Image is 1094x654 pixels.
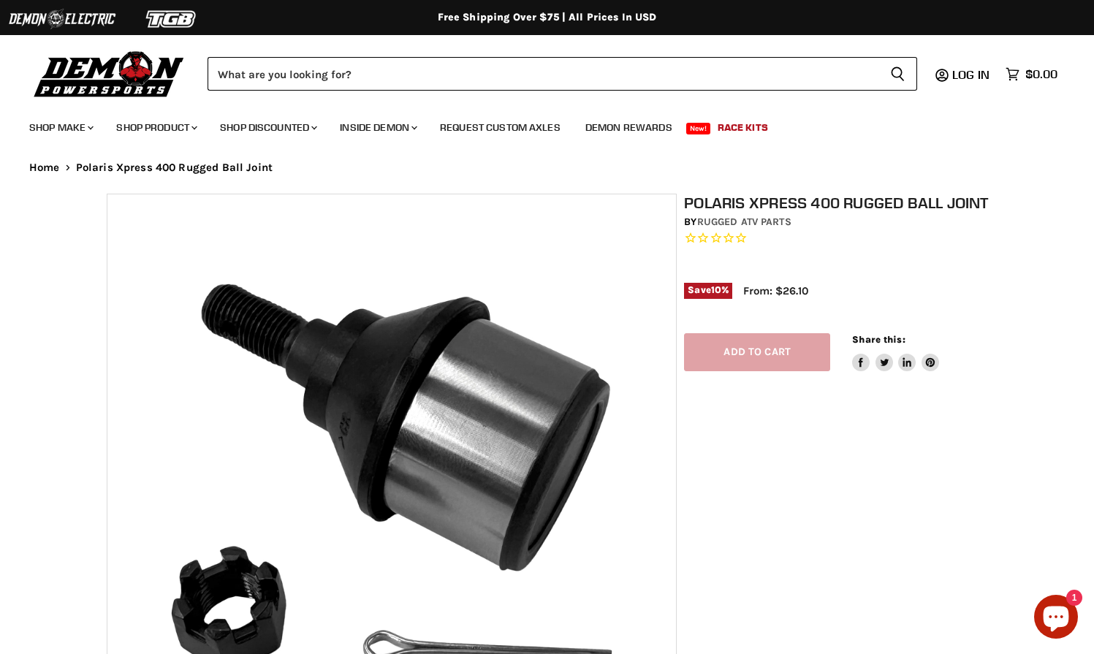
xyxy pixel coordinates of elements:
[574,113,683,142] a: Demon Rewards
[711,284,721,295] span: 10
[117,5,227,33] img: TGB Logo 2
[684,283,732,299] span: Save %
[684,194,995,212] h1: Polaris Xpress 400 Rugged Ball Joint
[18,107,1054,142] ul: Main menu
[7,5,117,33] img: Demon Electric Logo 2
[1025,67,1057,81] span: $0.00
[76,161,273,174] span: Polaris Xpress 400 Rugged Ball Joint
[878,57,917,91] button: Search
[684,214,995,230] div: by
[208,57,878,91] input: Search
[998,64,1065,85] a: $0.00
[1030,595,1082,642] inbox-online-store-chat: Shopify online store chat
[686,123,711,134] span: New!
[208,57,917,91] form: Product
[946,68,998,81] a: Log in
[852,333,939,372] aside: Share this:
[743,284,808,297] span: From: $26.10
[209,113,326,142] a: Shop Discounted
[952,67,989,82] span: Log in
[684,231,995,246] span: Rated 0.0 out of 5 stars 0 reviews
[429,113,571,142] a: Request Custom Axles
[105,113,206,142] a: Shop Product
[852,334,905,345] span: Share this:
[329,113,426,142] a: Inside Demon
[29,47,189,99] img: Demon Powersports
[18,113,102,142] a: Shop Make
[707,113,779,142] a: Race Kits
[697,216,791,228] a: Rugged ATV Parts
[29,161,60,174] a: Home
